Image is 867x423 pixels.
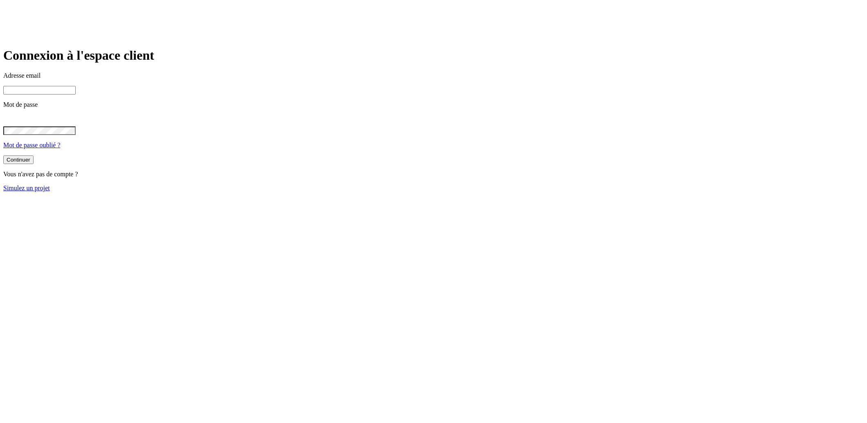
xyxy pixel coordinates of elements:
[3,155,34,164] button: Continuer
[3,171,864,178] p: Vous n'avez pas de compte ?
[7,157,30,163] div: Continuer
[3,72,864,79] p: Adresse email
[3,48,864,63] h1: Connexion à l'espace client
[3,184,50,191] a: Simulez un projet
[3,142,61,148] a: Mot de passe oublié ?
[3,101,864,108] p: Mot de passe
